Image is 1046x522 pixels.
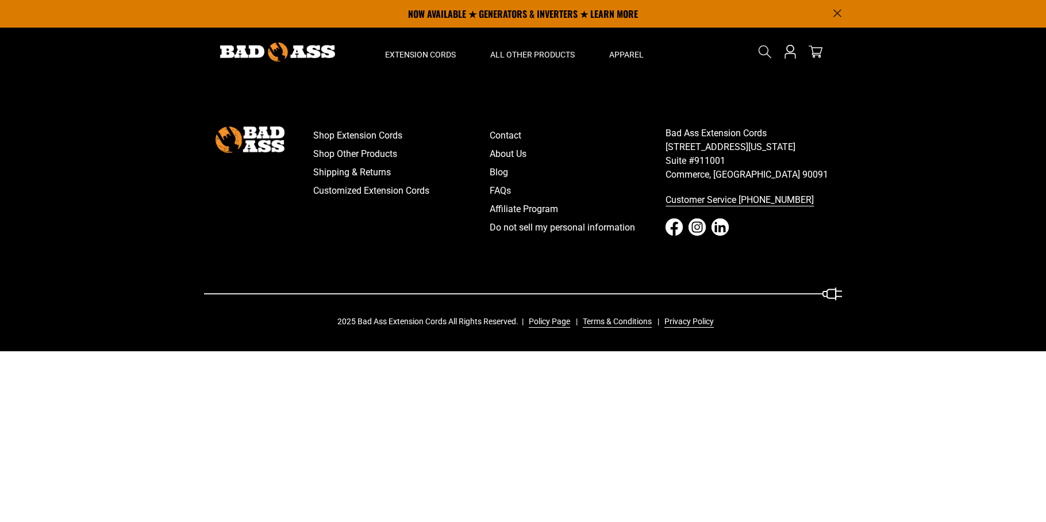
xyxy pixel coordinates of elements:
summary: All Other Products [473,28,592,76]
a: FAQs [490,182,666,200]
a: Customer Service [PHONE_NUMBER] [666,191,842,209]
div: 2025 Bad Ass Extension Cords All Rights Reserved. [337,316,722,328]
a: Contact [490,126,666,145]
span: Extension Cords [385,49,456,60]
img: Bad Ass Extension Cords [216,126,284,152]
summary: Extension Cords [368,28,473,76]
a: Shop Other Products [313,145,490,163]
span: Apparel [609,49,644,60]
a: Customized Extension Cords [313,182,490,200]
summary: Search [756,43,774,61]
a: Policy Page [524,316,570,328]
a: Do not sell my personal information [490,218,666,237]
a: About Us [490,145,666,163]
a: Privacy Policy [660,316,714,328]
summary: Apparel [592,28,661,76]
a: Shipping & Returns [313,163,490,182]
span: All Other Products [490,49,575,60]
a: Shop Extension Cords [313,126,490,145]
a: Terms & Conditions [578,316,652,328]
img: Bad Ass Extension Cords [220,43,335,62]
a: Affiliate Program [490,200,666,218]
p: Bad Ass Extension Cords [STREET_ADDRESS][US_STATE] Suite #911001 Commerce, [GEOGRAPHIC_DATA] 90091 [666,126,842,182]
a: Blog [490,163,666,182]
